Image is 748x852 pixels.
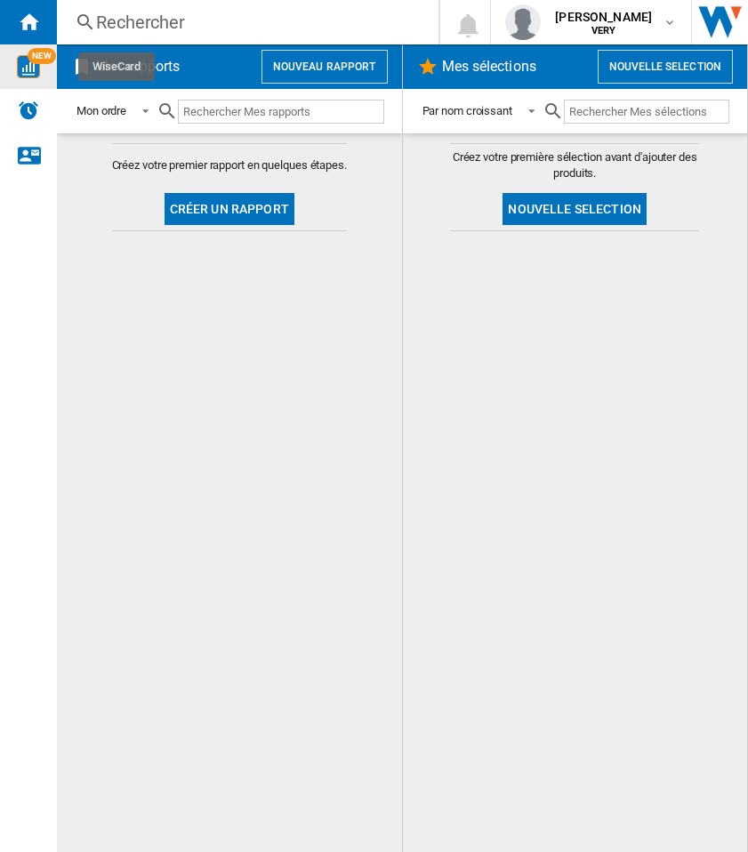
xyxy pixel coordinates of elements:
div: Mon ordre [76,104,126,117]
img: profile.jpg [505,4,541,40]
button: Nouvelle selection [503,193,647,225]
h2: Mes sélections [438,50,540,84]
h2: Mes rapports [92,50,183,84]
input: Rechercher Mes sélections [564,100,729,124]
button: Nouvelle selection [598,50,733,84]
button: Nouveau rapport [261,50,388,84]
span: NEW [28,48,56,64]
span: Créez votre premier rapport en quelques étapes. [112,157,347,173]
div: Par nom croissant [422,104,512,117]
span: [PERSON_NAME] [555,8,652,26]
button: Créer un rapport [165,193,294,225]
span: Créez votre première sélection avant d'ajouter des produits. [450,149,699,181]
div: Rechercher [96,10,392,35]
img: alerts-logo.svg [18,100,39,121]
img: wise-card.svg [17,55,40,78]
b: VERY [591,25,616,36]
input: Rechercher Mes rapports [178,100,383,124]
